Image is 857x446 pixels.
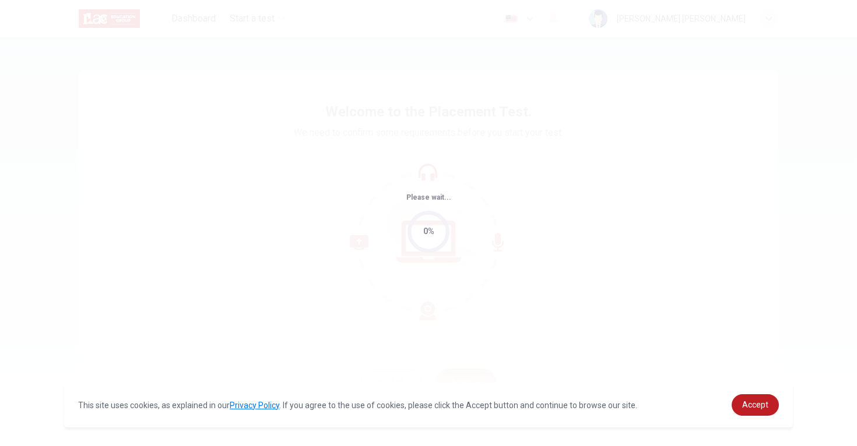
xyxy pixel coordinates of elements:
div: cookieconsent [64,383,793,427]
span: Accept [742,400,768,409]
span: This site uses cookies, as explained in our . If you agree to the use of cookies, please click th... [78,401,637,410]
div: 0% [423,225,434,238]
a: Privacy Policy [230,401,279,410]
a: dismiss cookie message [732,394,779,416]
span: Please wait... [406,193,451,201]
